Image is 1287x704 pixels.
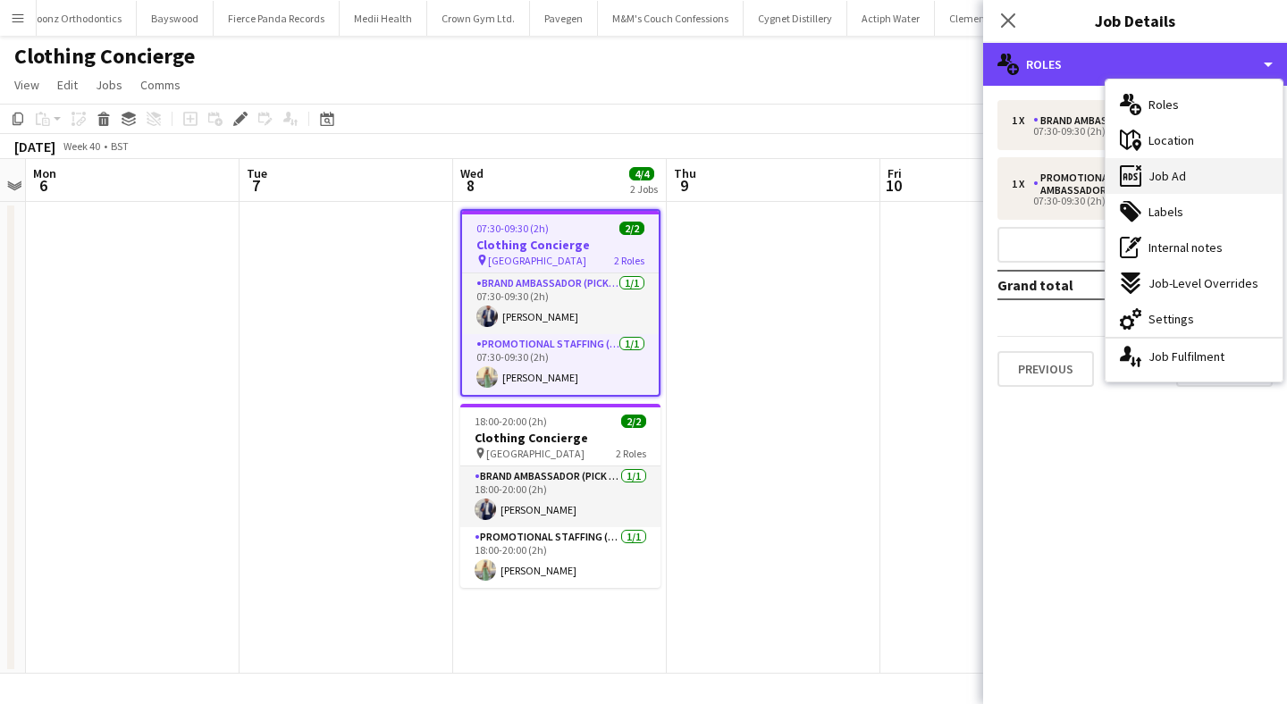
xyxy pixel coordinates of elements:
div: BST [111,139,129,153]
button: Actiph Water [847,1,935,36]
span: Settings [1148,311,1194,327]
span: Edit [57,77,78,93]
span: Roles [1148,96,1179,113]
div: Promotional Staffing (Brand Ambassadors) [1033,172,1209,197]
span: 07:30-09:30 (2h) [476,222,549,235]
div: 07:30-09:30 (2h) [1012,127,1240,136]
button: Fierce Panda Records [214,1,340,36]
span: [GEOGRAPHIC_DATA] [486,447,585,460]
button: Moonz Orthodontics [14,1,137,36]
div: 1 x [1012,178,1033,190]
button: Add role [997,227,1273,263]
div: Roles [983,43,1287,86]
span: [GEOGRAPHIC_DATA] [488,254,586,267]
span: Job-Level Overrides [1148,275,1258,291]
button: Cygnet Distillery [744,1,847,36]
span: Wed [460,165,484,181]
span: 4/4 [629,167,654,180]
div: 07:30-09:30 (2h) [1012,197,1240,205]
a: View [7,73,46,96]
app-card-role: Brand Ambassador (Pick up)1/107:30-09:30 (2h)[PERSON_NAME] [462,273,659,334]
span: Tue [247,165,267,181]
span: Location [1148,132,1194,148]
button: M&M's Couch Confessions [598,1,744,36]
span: 8 [458,175,484,196]
h3: Clothing Concierge [462,237,659,253]
span: Labels [1148,204,1183,220]
div: [DATE] [14,138,55,155]
button: Clementoni [935,1,1018,36]
td: Grand total [997,271,1176,299]
app-card-role: Promotional Staffing (Brand Ambassadors)1/118:00-20:00 (2h)[PERSON_NAME] [460,527,660,588]
div: 1 x [1012,114,1033,127]
span: 2/2 [621,415,646,428]
span: 10 [885,175,902,196]
h3: Job Details [983,9,1287,32]
a: Comms [133,73,188,96]
span: 7 [244,175,267,196]
span: 2/2 [619,222,644,235]
span: Jobs [96,77,122,93]
span: 2 Roles [614,254,644,267]
span: 9 [671,175,696,196]
span: Comms [140,77,181,93]
button: Bayswood [137,1,214,36]
app-card-role: Promotional Staffing (Brand Ambassadors)1/107:30-09:30 (2h)[PERSON_NAME] [462,334,659,395]
button: Previous [997,351,1094,387]
div: 2 Jobs [630,182,658,196]
span: Internal notes [1148,239,1223,256]
h1: Clothing Concierge [14,43,195,70]
a: Edit [50,73,85,96]
div: Brand Ambassador (Pick up) [1033,114,1193,127]
span: Thu [674,165,696,181]
button: Medii Health [340,1,427,36]
app-job-card: 18:00-20:00 (2h)2/2Clothing Concierge [GEOGRAPHIC_DATA]2 RolesBrand Ambassador (Pick up)1/118:00-... [460,404,660,588]
span: Job Ad [1148,168,1186,184]
span: 6 [30,175,56,196]
span: Week 40 [59,139,104,153]
span: Mon [33,165,56,181]
span: 18:00-20:00 (2h) [475,415,547,428]
app-card-role: Brand Ambassador (Pick up)1/118:00-20:00 (2h)[PERSON_NAME] [460,466,660,527]
span: 2 Roles [616,447,646,460]
span: View [14,77,39,93]
span: Fri [887,165,902,181]
button: Pavegen [530,1,598,36]
app-job-card: 07:30-09:30 (2h)2/2Clothing Concierge [GEOGRAPHIC_DATA]2 RolesBrand Ambassador (Pick up)1/107:30-... [460,209,660,397]
div: Job Fulfilment [1106,339,1283,374]
button: Crown Gym Ltd. [427,1,530,36]
h3: Clothing Concierge [460,430,660,446]
a: Jobs [88,73,130,96]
